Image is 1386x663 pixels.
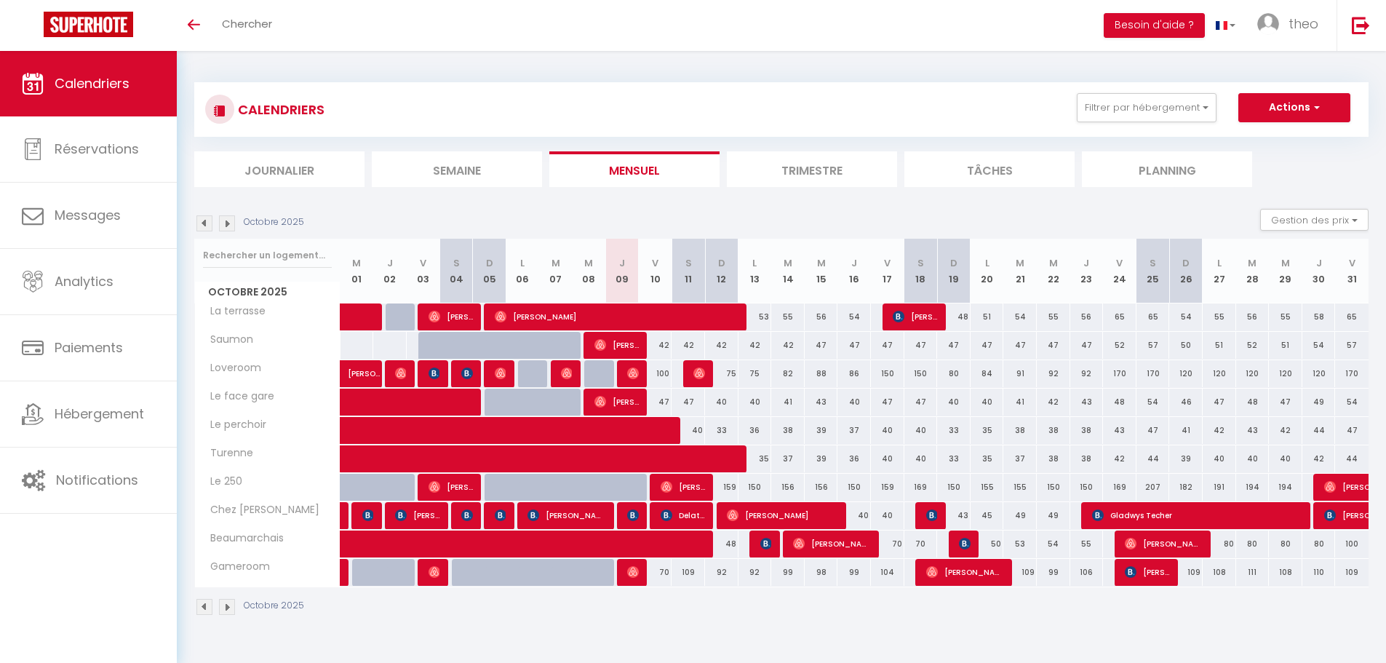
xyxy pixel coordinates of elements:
div: 47 [1003,332,1037,359]
div: 47 [1203,389,1236,416]
th: 20 [971,239,1004,303]
th: 11 [672,239,705,303]
div: 39 [1169,445,1203,472]
div: 47 [1037,332,1070,359]
input: Rechercher un logement... [203,242,332,269]
div: 40 [904,445,938,472]
div: 40 [871,502,904,529]
abbr: L [520,256,525,270]
div: 42 [1302,445,1336,472]
span: Réservations [55,140,139,158]
li: Trimestre [727,151,897,187]
img: ... [1257,13,1279,35]
div: 155 [971,474,1004,501]
span: Gladwys Techer [1092,501,1304,529]
div: 40 [705,389,738,416]
th: 10 [639,239,672,303]
div: 99 [771,559,805,586]
span: [PERSON_NAME] [495,360,506,387]
div: 82 [771,360,805,387]
div: 36 [738,417,772,444]
span: Notifications [56,471,138,489]
div: 150 [904,360,938,387]
th: 07 [539,239,573,303]
div: 104 [871,559,904,586]
div: 42 [1103,445,1136,472]
div: 52 [1103,332,1136,359]
div: 88 [805,360,838,387]
div: 51 [1269,332,1302,359]
div: 150 [738,474,772,501]
abbr: D [718,256,725,270]
div: 44 [1335,445,1369,472]
button: Gestion des prix [1260,209,1369,231]
div: 35 [971,417,1004,444]
div: 65 [1136,303,1170,330]
span: [PERSON_NAME] [693,360,704,387]
div: 106 [1070,559,1104,586]
abbr: M [1049,256,1058,270]
span: [PERSON_NAME] Classe [627,360,638,387]
div: 55 [1037,303,1070,330]
abbr: V [420,256,426,270]
button: Actions [1238,93,1350,122]
div: 41 [771,389,805,416]
div: 52 [1236,332,1270,359]
div: 80 [1269,531,1302,557]
abbr: J [851,256,857,270]
span: Chercher [222,16,272,31]
th: 30 [1302,239,1336,303]
div: 40 [904,417,938,444]
div: 43 [805,389,838,416]
th: 13 [738,239,772,303]
div: 54 [1037,531,1070,557]
span: [PERSON_NAME] [495,501,506,529]
th: 03 [407,239,440,303]
div: 54 [1136,389,1170,416]
span: [PERSON_NAME] [348,352,381,380]
span: La terrasse [197,303,269,319]
div: 109 [1169,559,1203,586]
div: 49 [1003,502,1037,529]
div: 159 [871,474,904,501]
div: 47 [871,332,904,359]
abbr: M [584,256,593,270]
div: 56 [1236,303,1270,330]
div: 42 [738,332,772,359]
div: 37 [837,417,871,444]
div: 39 [805,445,838,472]
div: 80 [1236,531,1270,557]
th: 14 [771,239,805,303]
div: 47 [837,332,871,359]
div: 40 [871,445,904,472]
th: 09 [605,239,639,303]
div: 99 [1037,559,1070,586]
div: 45 [971,502,1004,529]
span: Saumon [197,332,257,348]
div: 47 [1070,332,1104,359]
span: [PERSON_NAME] [429,360,439,387]
div: 75 [738,360,772,387]
div: 170 [1103,360,1136,387]
div: 54 [837,303,871,330]
div: 40 [1236,445,1270,472]
div: 150 [937,474,971,501]
div: 65 [1335,303,1369,330]
span: [PERSON_NAME] [760,530,771,557]
abbr: D [1182,256,1190,270]
div: 50 [971,531,1004,557]
div: 39 [805,417,838,444]
div: 84 [971,360,1004,387]
div: 43 [937,502,971,529]
div: 91 [1003,360,1037,387]
abbr: M [1016,256,1024,270]
div: 40 [971,389,1004,416]
span: [PERSON_NAME] [429,473,473,501]
span: Le 250 [197,474,252,490]
span: Delattre Jeanmichel [661,501,705,529]
div: 37 [771,445,805,472]
div: 55 [771,303,805,330]
div: 70 [904,531,938,557]
abbr: M [784,256,792,270]
span: [PERSON_NAME] [429,558,439,586]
